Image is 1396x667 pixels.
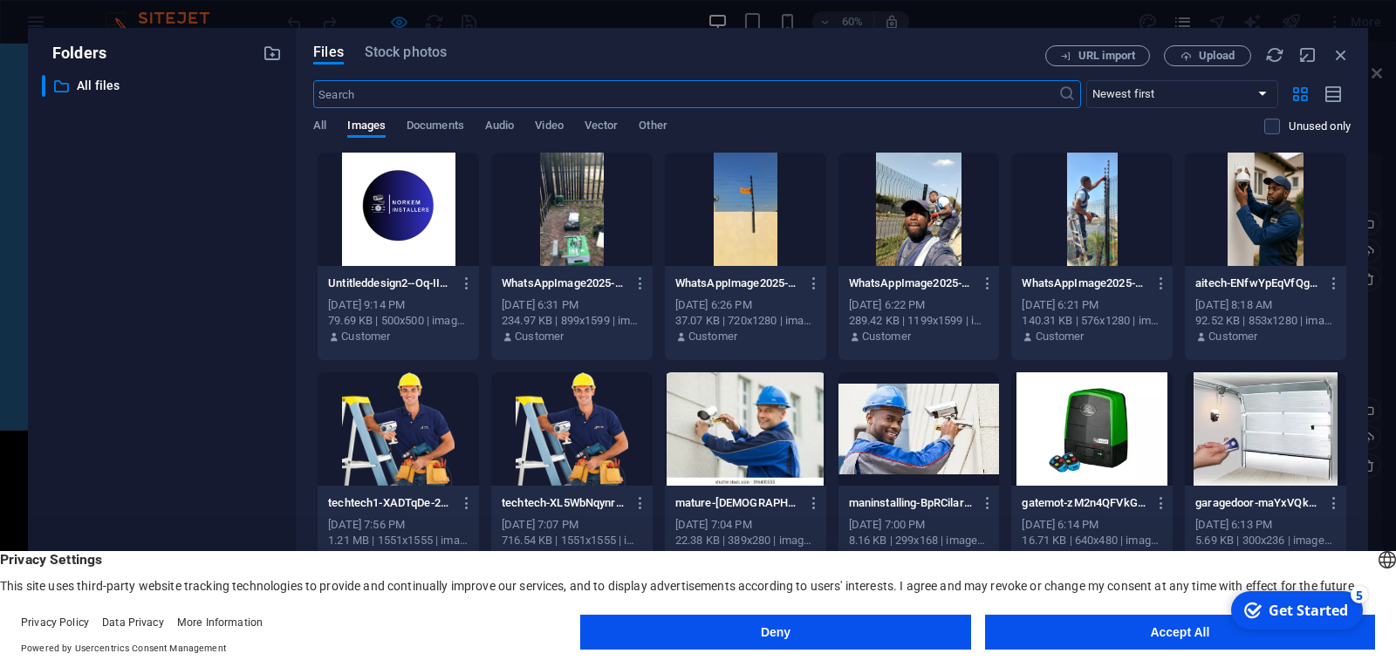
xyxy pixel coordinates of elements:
span: Other [639,115,667,140]
div: Get Started 5 items remaining, 0% complete [10,7,141,45]
p: All files [77,76,250,96]
span: Files [313,42,344,63]
p: Customer [515,329,564,344]
div: [DATE] 6:26 PM [675,297,816,313]
p: garagedoor-maYxVQkT7fyHnLWiBm5SxA.webp [1195,495,1319,511]
p: Customer [862,548,911,564]
div: [DATE] 7:04 PM [675,517,816,533]
p: Customer [688,548,737,564]
div: 140.31 KB | 576x1280 | image/jpeg [1022,313,1162,329]
p: Customer [1208,548,1257,564]
div: [DATE] 7:07 PM [502,517,642,533]
div: 79.69 KB | 500x500 | image/png [328,313,469,329]
span: Audio [485,115,514,140]
i: Reload [1265,45,1284,65]
p: maninstalling-BpRCilarMHGrxcMpoKteHg.jpeg [849,495,973,511]
p: Displays only files that are not in use on the website. Files added during this session can still... [1289,119,1351,134]
p: Untitleddesign2--Oq-IIpRcfCpCjqP05tdSg.png [328,276,452,291]
span: Upload [1199,51,1235,61]
p: Customer [688,329,737,344]
div: [DATE] 6:14 PM [1022,517,1162,533]
p: WhatsAppImage2025-05-18at18.10.30_617788be-hc2aHgeXejdrfCIrHBp6zw.jpg [1022,276,1146,291]
div: [DATE] 7:00 PM [849,517,989,533]
p: Customer [1208,329,1257,344]
span: Documents [407,115,464,140]
p: Folders [42,42,106,65]
p: techtech-XL5WbNqynrSdRc6PNzo9RQ.png [502,495,626,511]
div: 8.16 KB | 299x168 | image/jpeg [849,533,989,548]
div: [DATE] 6:22 PM [849,297,989,313]
div: 234.97 KB | 899x1599 | image/jpeg [502,313,642,329]
p: aitech-ENfwYpEqVfQgYQ4uV32ICQ.jpg [1195,276,1319,291]
span: Vector [585,115,619,140]
div: [DATE] 9:14 PM [328,297,469,313]
i: Minimize [1298,45,1317,65]
p: mature-male-technician-installing-camera-260nw-396430555-0TWW0ydk9NEyNpWdcQx_ZA.webp [675,495,799,511]
div: [DATE] 7:56 PM [328,517,469,533]
span: Images [347,115,386,140]
p: Customer [515,548,564,564]
span: All [313,115,326,140]
div: 92.52 KB | 853x1280 | image/jpeg [1195,313,1336,329]
div: 22.38 KB | 389x280 | image/webp [675,533,816,548]
button: Upload [1164,45,1251,66]
p: WhatsAppImage2025-05-18at18.25.00_b22a0848-Hy9e-KgPZ9Vb_-U3HfwHAg.jpg [675,276,799,291]
p: gatemot-zM2n4QFVkGcFo_9ZjiaEGg.webp [1022,495,1146,511]
div: 289.42 KB | 1199x1599 | image/jpeg [849,313,989,329]
p: WhatsAppImage2025-05-18at18.30.39_3f3f24cf-KIeYYgMTuwZt6u63L_Dm6g.jpg [502,276,626,291]
span: URL import [1078,51,1135,61]
div: 1.21 MB | 1551x1555 | image/png [328,533,469,548]
p: Customer [1036,548,1085,564]
div: ​ [42,75,45,97]
p: Customer [341,329,390,344]
div: Get Started [47,17,127,36]
i: Create new folder [263,44,282,63]
span: Video [535,115,563,140]
div: [DATE] 6:21 PM [1022,297,1162,313]
div: [DATE] 6:31 PM [502,297,642,313]
div: 5.69 KB | 300x236 | image/webp [1195,533,1336,548]
button: URL import [1045,45,1150,66]
p: Customer [1036,329,1085,344]
i: Close [1331,45,1351,65]
p: Customer [862,329,911,344]
p: WhatsAppImage2025-05-18at18.11.56_4b5de8db-VWOwtscH3CSHKd1kXOh37Q.jpg [849,276,973,291]
div: [DATE] 8:18 AM [1195,297,1336,313]
p: Customer [341,548,390,564]
div: 5 [129,2,147,19]
input: Search [313,80,1057,108]
div: 37.07 KB | 720x1280 | image/jpeg [675,313,816,329]
span: Stock photos [365,42,447,63]
div: [DATE] 6:13 PM [1195,517,1336,533]
div: 716.54 KB | 1551x1555 | image/png [502,533,642,548]
p: techtech1-XADTqDe-2OK9T_1TeYrnew.png [328,495,452,511]
div: 16.71 KB | 640x480 | image/webp [1022,533,1162,548]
